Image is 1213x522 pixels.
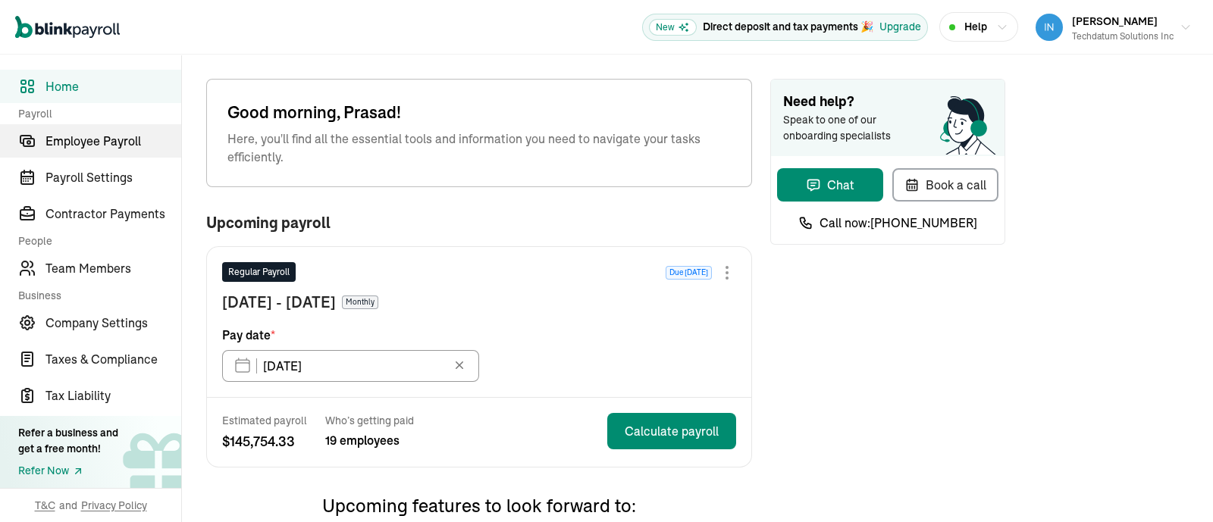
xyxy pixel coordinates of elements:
[783,92,992,112] span: Need help?
[1072,30,1174,43] div: Techdatum Solutions Inc
[222,413,307,428] span: Estimated payroll
[222,431,307,452] span: $ 145,754.33
[45,314,181,332] span: Company Settings
[45,259,181,277] span: Team Members
[35,498,55,513] span: T&C
[892,168,998,202] button: Book a call
[322,494,636,517] span: Upcoming features to look forward to:
[222,350,479,382] input: XX/XX/XX
[45,205,181,223] span: Contractor Payments
[666,266,712,280] span: Due [DATE]
[227,130,731,166] span: Here, you'll find all the essential tools and information you need to navigate your tasks efficie...
[342,295,378,309] span: Monthly
[806,176,854,194] div: Chat
[703,19,873,35] p: Direct deposit and tax payments 🎉
[904,176,986,194] div: Book a call
[325,413,414,428] span: Who’s getting paid
[45,77,181,95] span: Home
[18,288,172,303] span: Business
[206,214,331,231] span: Upcoming payroll
[18,106,172,121] span: Payroll
[783,112,912,144] span: Speak to one of our onboarding specialists
[777,168,883,202] button: Chat
[228,265,290,279] span: Regular Payroll
[18,233,172,248] span: People
[81,498,147,513] span: Privacy Policy
[1137,449,1213,522] iframe: Chat Widget
[879,19,921,35] button: Upgrade
[222,326,275,344] span: Pay date
[45,132,181,150] span: Employee Payroll
[18,463,118,479] a: Refer Now
[227,100,731,125] span: Good morning, Prasad!
[222,291,336,314] span: [DATE] - [DATE]
[45,350,181,368] span: Taxes & Compliance
[45,168,181,186] span: Payroll Settings
[45,386,181,405] span: Tax Liability
[18,425,118,457] div: Refer a business and get a free month!
[1072,14,1158,28] span: [PERSON_NAME]
[820,214,977,232] span: Call now: [PHONE_NUMBER]
[964,19,987,35] span: Help
[939,12,1018,42] button: Help
[607,413,736,449] button: Calculate payroll
[1030,8,1198,46] button: [PERSON_NAME]Techdatum Solutions Inc
[649,19,697,36] span: New
[325,431,414,449] span: 19 employees
[15,5,120,49] nav: Global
